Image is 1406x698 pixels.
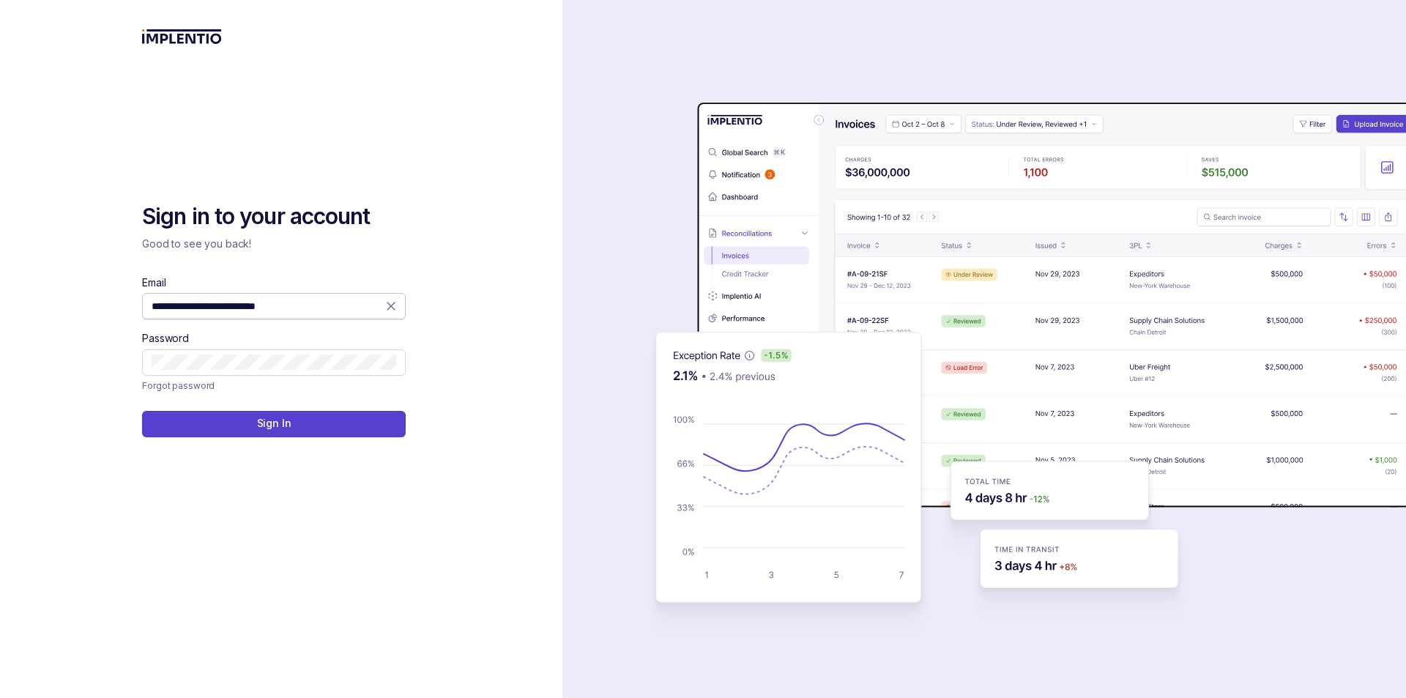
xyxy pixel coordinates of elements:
[142,379,215,393] p: Forgot password
[142,331,189,346] label: Password
[142,275,165,290] label: Email
[142,237,406,251] p: Good to see you back!
[142,29,222,44] img: logo
[142,411,406,437] button: Sign In
[257,416,291,431] p: Sign In
[142,379,215,393] a: Link Forgot password
[142,202,406,231] h2: Sign in to your account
